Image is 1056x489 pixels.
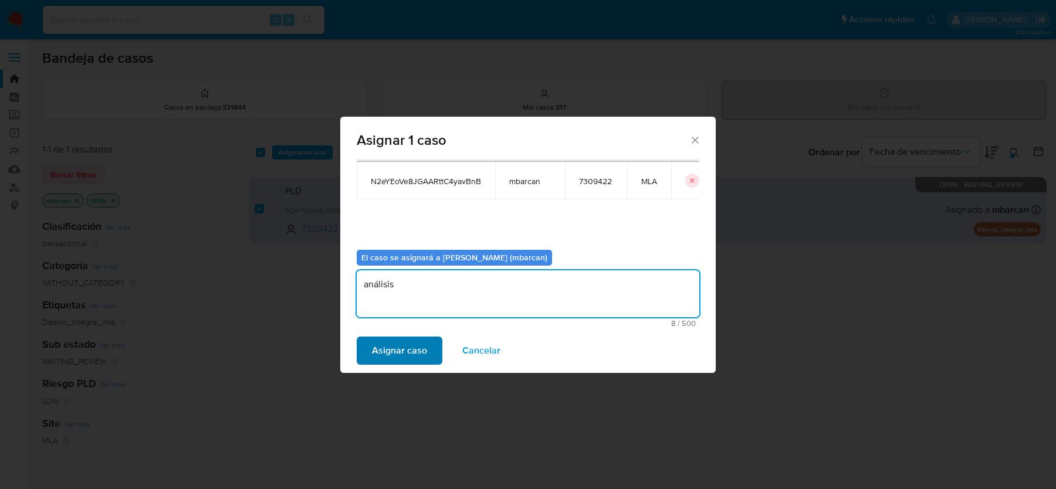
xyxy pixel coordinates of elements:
span: mbarcan [509,176,551,186]
span: MLA [641,176,657,186]
div: assign-modal [340,117,716,373]
button: icon-button [685,174,699,188]
span: Máximo 500 caracteres [360,320,696,327]
b: El caso se asignará a [PERSON_NAME] (mbarcan) [361,252,547,263]
span: Asignar 1 caso [357,133,689,147]
button: Asignar caso [357,337,442,365]
span: Asignar caso [372,338,427,364]
textarea: análisis [357,270,699,317]
span: 7309422 [579,176,613,186]
span: Cancelar [462,338,500,364]
button: Cerrar ventana [689,134,700,145]
span: N2eYEoVe8JGAARttC4yavBnB [371,176,481,186]
button: Cancelar [447,337,516,365]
